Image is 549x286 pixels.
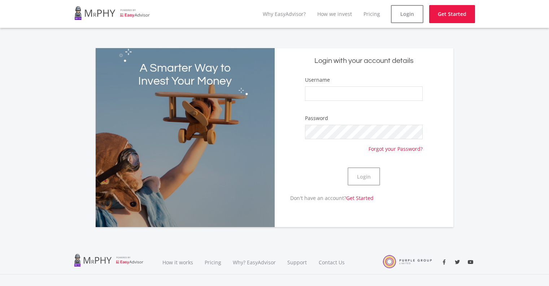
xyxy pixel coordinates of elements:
a: How it works [157,250,199,274]
a: Get Started [429,5,475,23]
p: Don't have an account? [275,194,374,202]
a: Forgot your Password? [369,139,423,153]
a: Login [391,5,423,23]
a: Pricing [363,10,380,17]
h5: Login with your account details [280,56,448,66]
label: Username [305,76,330,84]
a: Contact Us [313,250,351,274]
button: Login [348,167,380,185]
label: Password [305,115,328,122]
a: How we invest [317,10,352,17]
a: Support [282,250,313,274]
a: Why? EasyAdvisor [227,250,282,274]
a: Pricing [199,250,227,274]
h2: A Smarter Way to Invest Your Money [131,62,239,88]
a: Get Started [346,195,374,201]
a: Why EasyAdvisor? [263,10,306,17]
